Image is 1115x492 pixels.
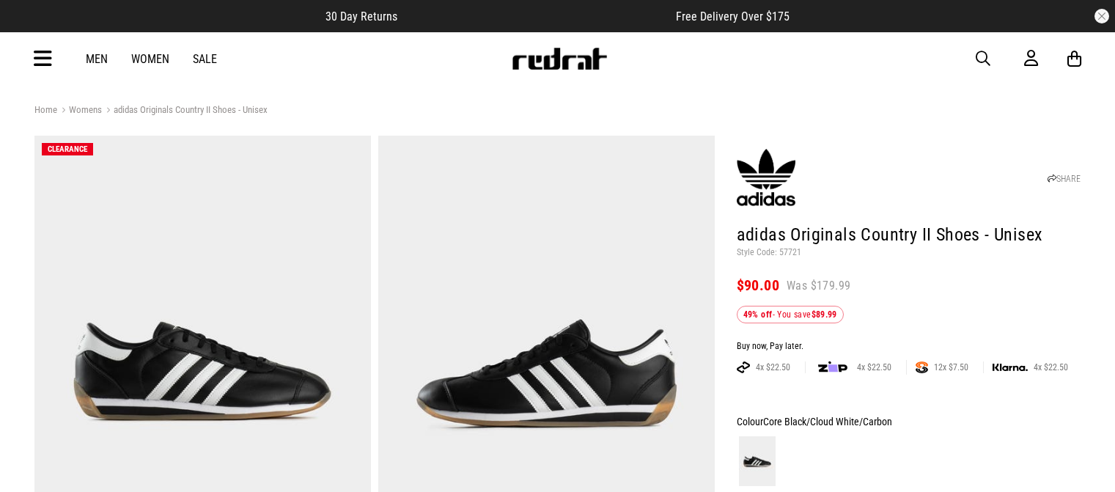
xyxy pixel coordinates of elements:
a: adidas Originals Country II Shoes - Unisex [102,104,268,118]
a: SHARE [1048,174,1081,184]
a: Sale [193,52,217,66]
span: 4x $22.50 [1028,361,1074,373]
img: KLARNA [993,364,1028,372]
img: Core Black/Cloud White/Carbon [739,436,776,486]
img: adidas [737,148,795,207]
h1: adidas Originals Country II Shoes - Unisex [737,224,1081,247]
a: Womens [57,104,102,118]
span: 30 Day Returns [325,10,397,23]
img: Redrat logo [511,48,608,70]
iframe: Customer reviews powered by Trustpilot [427,9,647,23]
p: Style Code: 57721 [737,247,1081,259]
span: 4x $22.50 [851,361,897,373]
img: SPLITPAY [916,361,928,373]
span: 4x $22.50 [750,361,796,373]
span: CLEARANCE [48,144,87,154]
span: 12x $7.50 [928,361,974,373]
div: Buy now, Pay later. [737,341,1081,353]
a: Women [131,52,169,66]
span: Core Black/Cloud White/Carbon [763,416,892,427]
div: - You save [737,306,844,323]
span: Free Delivery Over $175 [676,10,790,23]
div: Colour [737,413,1081,430]
a: Home [34,104,57,115]
span: $90.00 [737,276,779,294]
img: zip [818,360,847,375]
span: Was $179.99 [787,278,850,294]
img: AFTERPAY [737,361,750,373]
b: 49% off [743,309,773,320]
b: $89.99 [812,309,837,320]
a: Men [86,52,108,66]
